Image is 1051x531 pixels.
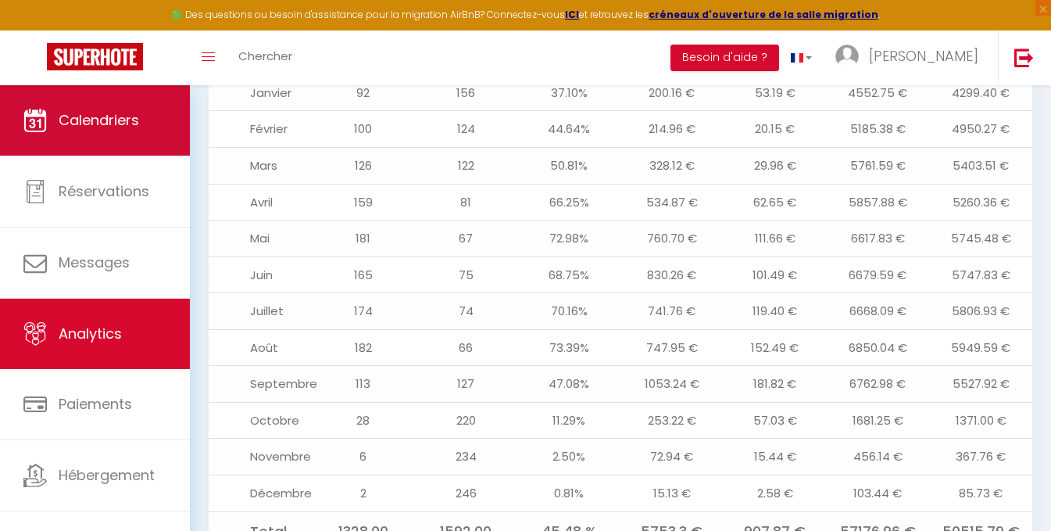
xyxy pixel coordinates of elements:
td: 200.16 € [620,74,724,111]
td: 101.49 € [724,257,827,293]
td: 4299.40 € [929,74,1032,111]
td: 174 [312,293,415,330]
td: 1681.25 € [827,402,930,439]
td: Avril [209,184,312,221]
td: 122 [415,147,518,184]
td: 182 [312,329,415,366]
img: logout [1014,48,1034,67]
td: 57.03 € [724,402,827,439]
td: 6679.59 € [827,257,930,293]
td: 6 [312,439,415,475]
td: 119.40 € [724,293,827,330]
span: Réservations [59,181,149,201]
td: 220 [415,402,518,439]
td: 6668.09 € [827,293,930,330]
td: 67 [415,221,518,257]
td: 5745.48 € [929,221,1032,257]
td: 6850.04 € [827,329,930,366]
td: Décembre [209,475,312,512]
a: créneaux d'ouverture de la salle migration [649,8,878,21]
button: Besoin d'aide ? [670,45,779,71]
td: 66.25% [517,184,620,221]
span: Paiements [59,394,132,414]
td: 92 [312,74,415,111]
td: 100 [312,111,415,148]
td: 181.82 € [724,366,827,403]
td: 165 [312,257,415,293]
td: 66 [415,329,518,366]
td: 68.75% [517,257,620,293]
td: 152.49 € [724,329,827,366]
td: 214.96 € [620,111,724,148]
td: 50.81% [517,147,620,184]
a: ICI [565,8,579,21]
td: 156 [415,74,518,111]
img: Super Booking [47,43,143,70]
td: 328.12 € [620,147,724,184]
td: 5949.59 € [929,329,1032,366]
td: 28 [312,402,415,439]
span: Analytics [59,324,122,343]
td: 74 [415,293,518,330]
td: 103.44 € [827,475,930,512]
td: 44.64% [517,111,620,148]
td: Juillet [209,293,312,330]
td: 37.10% [517,74,620,111]
td: 5806.93 € [929,293,1032,330]
td: Novembre [209,439,312,475]
td: 760.70 € [620,221,724,257]
td: 15.44 € [724,439,827,475]
td: 747.95 € [620,329,724,366]
td: 72.98% [517,221,620,257]
td: 741.76 € [620,293,724,330]
td: Mai [209,221,312,257]
td: Juin [209,257,312,293]
td: 367.76 € [929,439,1032,475]
td: 113 [312,366,415,403]
span: Calendriers [59,110,139,130]
span: [PERSON_NAME] [869,46,978,66]
td: 4552.75 € [827,74,930,111]
td: 4950.27 € [929,111,1032,148]
td: 124 [415,111,518,148]
td: 62.65 € [724,184,827,221]
td: 11.29% [517,402,620,439]
td: 47.08% [517,366,620,403]
td: 234 [415,439,518,475]
td: 5185.38 € [827,111,930,148]
td: 0.81% [517,475,620,512]
span: Chercher [238,48,292,64]
td: 81 [415,184,518,221]
td: 246 [415,475,518,512]
td: 534.87 € [620,184,724,221]
td: 5857.88 € [827,184,930,221]
td: 159 [312,184,415,221]
td: 253.22 € [620,402,724,439]
span: Hébergement [59,465,155,485]
td: 111.66 € [724,221,827,257]
a: Chercher [227,30,304,85]
td: 2.58 € [724,475,827,512]
td: 6762.98 € [827,366,930,403]
td: 5260.36 € [929,184,1032,221]
td: 126 [312,147,415,184]
td: Mars [209,147,312,184]
td: 70.16% [517,293,620,330]
td: Janvier [209,74,312,111]
td: 1371.00 € [929,402,1032,439]
td: 181 [312,221,415,257]
td: 72.94 € [620,439,724,475]
a: ... [PERSON_NAME] [824,30,998,85]
button: Ouvrir le widget de chat LiveChat [13,6,59,53]
td: Octobre [209,402,312,439]
td: Août [209,329,312,366]
td: 5527.92 € [929,366,1032,403]
td: 29.96 € [724,147,827,184]
td: 1053.24 € [620,366,724,403]
td: 5747.83 € [929,257,1032,293]
td: 85.73 € [929,475,1032,512]
td: 127 [415,366,518,403]
td: 2.50% [517,439,620,475]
